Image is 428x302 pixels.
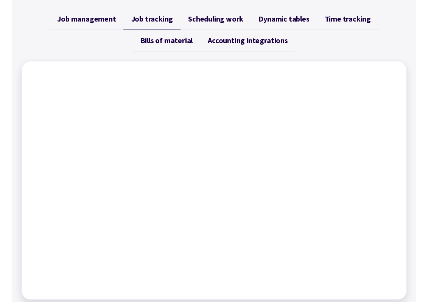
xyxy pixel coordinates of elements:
span: Job management [57,14,116,23]
span: Scheduling work [188,14,243,23]
iframe: Chat Widget [302,220,428,302]
span: Time tracking [324,14,370,23]
span: Bills of material [140,36,193,45]
span: Accounting integrations [208,36,288,45]
iframe: Factory - Tracking jobs using Workflow [30,69,398,291]
span: Dynamic tables [258,14,309,23]
span: Job tracking [131,14,173,23]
